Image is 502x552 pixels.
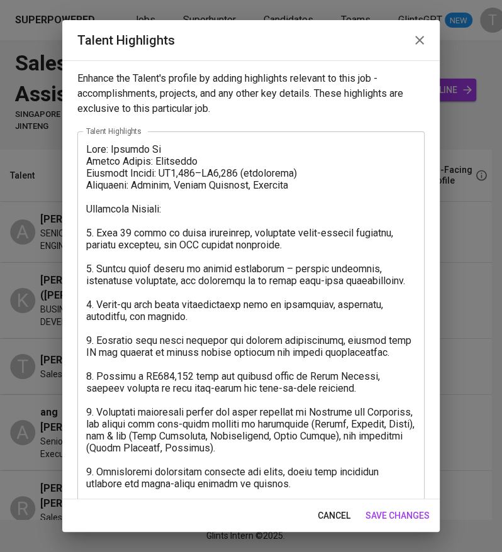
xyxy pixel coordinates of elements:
[313,504,355,527] button: cancel
[77,71,425,116] p: Enhance the Talent's profile by adding highlights relevant to this job - accomplishments, project...
[318,508,350,524] span: cancel
[77,30,425,50] h2: Talent Highlights
[86,143,416,490] textarea: Lore: Ipsumdo Si Ametco Adipis: Elitseddo Eiusmodt Incidi: UT1,486–LA6,286 (etdolorema) Aliquaeni...
[365,508,430,524] span: save changes
[360,504,435,527] button: save changes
